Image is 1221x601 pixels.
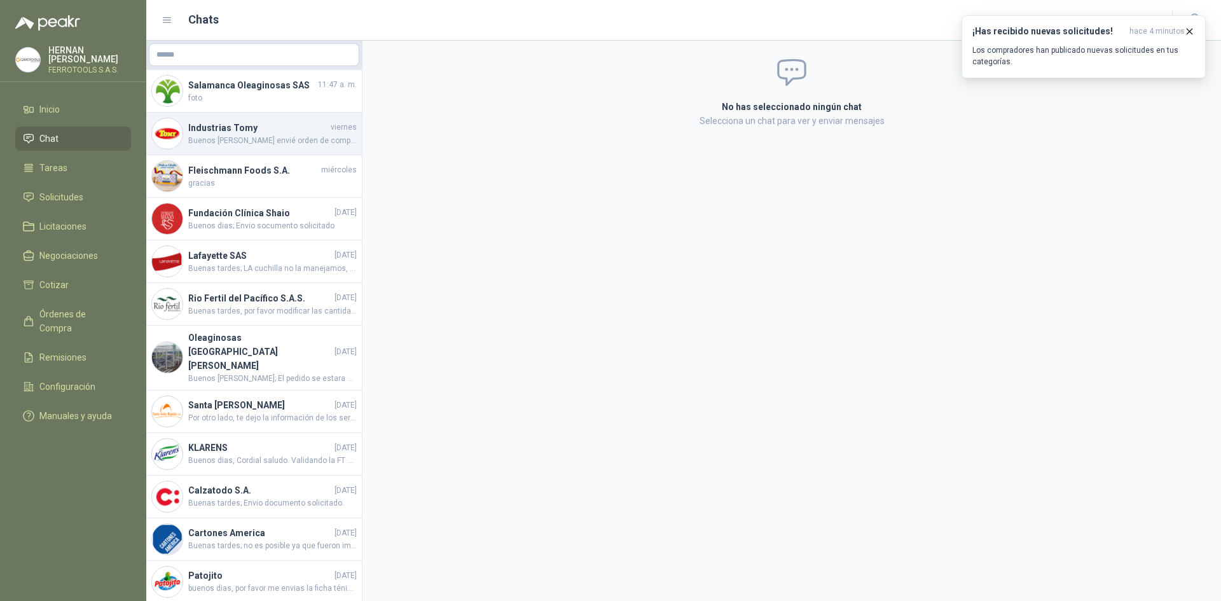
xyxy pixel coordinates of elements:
[335,249,357,261] span: [DATE]
[188,121,328,135] h4: Industrias Tomy
[188,455,357,467] span: Buenos dias, Cordial saludo. Validando la FT nos informa lo siguiente: • Ideal para uso automotri...
[152,481,183,512] img: Company Logo
[188,291,332,305] h4: Rio Fertil del Pacífico S.A.S.
[152,204,183,234] img: Company Logo
[188,497,357,509] span: Buenas tardes; Envio documento solicitado.
[188,398,332,412] h4: Santa [PERSON_NAME]
[152,118,183,149] img: Company Logo
[570,100,1014,114] h2: No has seleccionado ningún chat
[188,163,319,177] h4: Fleischmann Foods S.A.
[972,45,1195,67] p: Los compradores han publicado nuevas solicitudes en tus categorías.
[152,396,183,427] img: Company Logo
[335,399,357,411] span: [DATE]
[188,583,357,595] span: buenos dias, por favor me envias la ficha ténicas de la manguera cotizada, muchas gracias
[146,518,362,561] a: Company LogoCartones America[DATE]Buenas tardes; no es posible ya que fueron importados.
[16,48,40,72] img: Company Logo
[188,540,357,552] span: Buenas tardes; no es posible ya que fueron importados.
[335,292,357,304] span: [DATE]
[15,404,131,428] a: Manuales y ayuda
[188,249,332,263] h4: Lafayette SAS
[39,102,60,116] span: Inicio
[15,185,131,209] a: Solicitudes
[188,331,332,373] h4: Oleaginosas [GEOGRAPHIC_DATA][PERSON_NAME]
[335,485,357,497] span: [DATE]
[39,409,112,423] span: Manuales y ayuda
[39,219,86,233] span: Licitaciones
[39,161,67,175] span: Tareas
[188,11,219,29] h1: Chats
[188,412,357,424] span: Por otro lado, te dejo la información de los seriales de los equipos si en algún momento se prese...
[146,113,362,155] a: Company LogoIndustrias TomyviernesBuenos [PERSON_NAME] envié orden de compra para que por favor m...
[188,92,357,104] span: foto
[188,526,332,540] h4: Cartones America
[15,244,131,268] a: Negociaciones
[152,76,183,106] img: Company Logo
[321,164,357,176] span: miércoles
[188,305,357,317] span: Buenas tardes, por favor modificar las cantidades para poder recotizar
[188,263,357,275] span: Buenas tardes; LA cuchilla no la manejamos, solo el producto completo.
[146,240,362,283] a: Company LogoLafayette SAS[DATE]Buenas tardes; LA cuchilla no la manejamos, solo el producto compl...
[39,307,119,335] span: Órdenes de Compra
[146,283,362,326] a: Company LogoRio Fertil del Pacífico S.A.S.[DATE]Buenas tardes, por favor modificar las cantidades...
[152,289,183,319] img: Company Logo
[188,373,357,385] span: Buenos [PERSON_NAME]; El pedido se estara entregando entre [PERSON_NAME] y Jueves de la presente ...
[152,439,183,469] img: Company Logo
[39,132,59,146] span: Chat
[146,326,362,390] a: Company LogoOleaginosas [GEOGRAPHIC_DATA][PERSON_NAME][DATE]Buenos [PERSON_NAME]; El pedido se es...
[146,155,362,198] a: Company LogoFleischmann Foods S.A.miércolesgracias
[188,177,357,190] span: gracias
[962,15,1206,78] button: ¡Has recibido nuevas solicitudes!hace 4 minutos Los compradores han publicado nuevas solicitudes ...
[15,214,131,238] a: Licitaciones
[570,114,1014,128] p: Selecciona un chat para ver y enviar mensajes
[39,278,69,292] span: Cotizar
[152,161,183,191] img: Company Logo
[39,380,95,394] span: Configuración
[335,346,357,358] span: [DATE]
[39,190,83,204] span: Solicitudes
[972,26,1124,37] h3: ¡Has recibido nuevas solicitudes!
[188,135,357,147] span: Buenos [PERSON_NAME] envié orden de compra para que por favor me apoyes agilizando y en portería ...
[188,78,315,92] h4: Salamanca Oleaginosas SAS
[152,342,183,373] img: Company Logo
[15,345,131,370] a: Remisiones
[15,375,131,399] a: Configuración
[146,476,362,518] a: Company LogoCalzatodo S.A.[DATE]Buenas tardes; Envio documento solicitado.
[331,121,357,134] span: viernes
[146,433,362,476] a: Company LogoKLARENS[DATE]Buenos dias, Cordial saludo. Validando la FT nos informa lo siguiente: •...
[188,441,332,455] h4: KLARENS
[15,273,131,297] a: Cotizar
[318,79,357,91] span: 11:47 a. m.
[1129,26,1185,37] span: hace 4 minutos
[48,66,131,74] p: FERROTOOLS S.A.S.
[335,207,357,219] span: [DATE]
[335,527,357,539] span: [DATE]
[335,570,357,582] span: [DATE]
[39,249,98,263] span: Negociaciones
[188,483,332,497] h4: Calzatodo S.A.
[152,524,183,555] img: Company Logo
[152,246,183,277] img: Company Logo
[146,198,362,240] a: Company LogoFundación Clínica Shaio[DATE]Buenos dias; Envio socumento solicitado
[146,70,362,113] a: Company LogoSalamanca Oleaginosas SAS11:47 a. m.foto
[15,15,80,31] img: Logo peakr
[15,302,131,340] a: Órdenes de Compra
[335,442,357,454] span: [DATE]
[152,567,183,597] img: Company Logo
[15,127,131,151] a: Chat
[188,569,332,583] h4: Patojito
[15,97,131,121] a: Inicio
[15,156,131,180] a: Tareas
[188,220,357,232] span: Buenos dias; Envio socumento solicitado
[188,206,332,220] h4: Fundación Clínica Shaio
[48,46,131,64] p: HERNAN [PERSON_NAME]
[146,390,362,433] a: Company LogoSanta [PERSON_NAME][DATE]Por otro lado, te dejo la información de los seriales de los...
[39,350,86,364] span: Remisiones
